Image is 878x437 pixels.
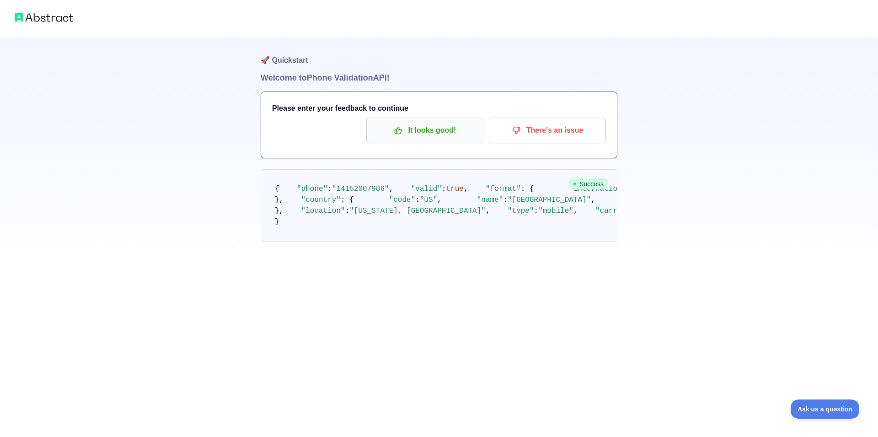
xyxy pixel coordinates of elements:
span: : [327,185,332,193]
span: "US" [420,196,437,204]
span: "14152007986" [332,185,389,193]
span: , [464,185,468,193]
button: It looks good! [366,118,483,143]
p: There's an issue [496,123,599,138]
span: "format" [486,185,521,193]
span: : { [521,185,534,193]
span: : [442,185,446,193]
p: It looks good! [373,123,476,138]
span: "mobile" [538,207,573,215]
code: }, }, } [275,185,855,226]
span: : { [341,196,354,204]
span: "[US_STATE], [GEOGRAPHIC_DATA]" [349,207,486,215]
span: Success [569,178,608,189]
span: "code" [389,196,416,204]
span: "[GEOGRAPHIC_DATA]" [508,196,591,204]
span: : [415,196,420,204]
span: "valid" [411,185,442,193]
iframe: Toggle Customer Support [791,399,860,419]
img: Abstract logo [15,11,73,24]
span: : [345,207,350,215]
span: { [275,185,279,193]
span: , [486,207,490,215]
span: "international" [569,185,635,193]
h3: Please enter your feedback to continue [272,103,606,114]
span: "carrier" [595,207,635,215]
span: "country" [301,196,341,204]
span: , [389,185,394,193]
span: , [573,207,578,215]
button: There's an issue [489,118,606,143]
h1: Welcome to Phone Validation API! [261,71,617,84]
span: , [591,196,595,204]
span: "name" [477,196,503,204]
span: : [534,207,539,215]
span: , [437,196,442,204]
h1: 🚀 Quickstart [261,37,617,71]
span: "location" [301,207,345,215]
span: : [503,196,508,204]
span: "type" [508,207,534,215]
span: "phone" [297,185,327,193]
span: true [446,185,464,193]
